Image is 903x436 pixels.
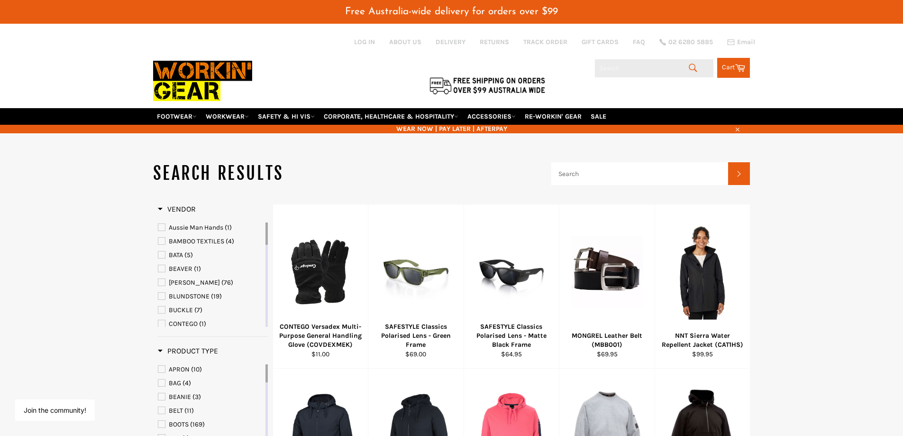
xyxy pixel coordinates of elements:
[158,419,264,430] a: BOOTS
[226,237,234,245] span: (4)
[595,59,713,77] input: Search
[551,162,729,185] input: Search
[158,250,264,260] a: BATA
[158,204,196,213] span: Vendor
[566,331,649,350] div: MONGREL Leather Belt (MBB001)
[194,306,202,314] span: (7)
[158,378,264,389] a: BAG
[254,108,319,125] a: SAFETY & HI VIS
[464,108,520,125] a: ACCESSORIES
[158,392,264,402] a: BEANIE
[169,292,210,300] span: BLUNDSTONE
[633,37,645,46] a: FAQ
[158,204,196,214] h3: Vendor
[480,37,509,46] a: RETURNS
[587,108,610,125] a: SALE
[199,320,206,328] span: (1)
[158,346,218,355] span: Product Type
[169,407,183,415] span: BELT
[153,108,201,125] a: FOOTWEAR
[169,365,190,373] span: APRON
[158,319,264,329] a: CONTEGO
[464,204,559,369] a: SAFESTYLE Classics Polarised Lens - Matte Black FrameSAFESTYLE Classics Polarised Lens - Matte Bl...
[192,393,201,401] span: (3)
[158,236,264,247] a: BAMBOO TEXTILES
[169,320,198,328] span: CONTEGO
[389,37,421,46] a: ABOUT US
[169,223,223,232] span: Aussie Man Hands
[559,204,655,369] a: MONGREL Leather Belt (MBB001)MONGREL Leather Belt (MBB001)$69.95
[153,54,252,108] img: Workin Gear leaders in Workwear, Safety Boots, PPE, Uniforms. Australia's No.1 in Workwear
[169,278,220,287] span: [PERSON_NAME]
[158,364,264,375] a: APRON
[211,292,222,300] span: (19)
[169,265,192,273] span: BEAVER
[191,365,202,373] span: (10)
[668,39,713,46] span: 02 6280 5885
[273,204,368,369] a: CONTEGO Versadex Multi-Purpose General Handling Glove (COVDEXMEK)CONTEGO Versadex Multi-Purpose G...
[169,251,183,259] span: BATA
[169,379,181,387] span: BAG
[153,124,750,133] span: WEAR NOW | PAY LATER | AFTERPAY
[582,37,619,46] a: GIFT CARDS
[717,58,750,78] a: Cart
[158,291,264,302] a: BLUNDSTONE
[661,331,744,350] div: NNT Sierra Water Repellent Jacket (CAT1HS)
[158,223,264,233] a: Aussie Man Hands
[158,346,218,356] h3: Product Type
[190,420,205,428] span: (169)
[169,393,191,401] span: BEANIE
[523,37,567,46] a: TRACK ORDER
[345,7,558,17] span: Free Australia-wide delivery for orders over $99
[158,305,264,315] a: BUCKLE
[182,379,191,387] span: (4)
[169,420,189,428] span: BOOTS
[655,204,750,369] a: NNT Sierra Water Repellent Jacket (CAT1HS)NNT Sierra Water Repellent Jacket (CAT1HS)$99.95
[202,108,253,125] a: WORKWEAR
[320,108,462,125] a: CORPORATE, HEALTHCARE & HOSPITALITY
[169,306,193,314] span: BUCKLE
[436,37,465,46] a: DELIVERY
[24,406,86,414] button: Join the community!
[158,264,264,274] a: BEAVER
[153,162,551,186] h1: Search results
[221,278,233,287] span: (76)
[184,251,193,259] span: (5)
[521,108,585,125] a: RE-WORKIN' GEAR
[428,75,547,95] img: Flat $9.95 shipping Australia wide
[194,265,201,273] span: (1)
[737,39,755,46] span: Email
[368,204,464,369] a: SAFESTYLE Classics Polarised Lens - Green FrameSAFESTYLE Classics Polarised Lens - Green Frame$69.00
[184,407,194,415] span: (11)
[470,322,553,350] div: SAFESTYLE Classics Polarised Lens - Matte Black Frame
[169,237,224,245] span: BAMBOO TEXTILES
[225,223,232,232] span: (1)
[279,322,362,350] div: CONTEGO Versadex Multi-Purpose General Handling Glove (COVDEXMEK)
[158,406,264,416] a: BELT
[727,38,755,46] a: Email
[659,39,713,46] a: 02 6280 5885
[374,322,458,350] div: SAFESTYLE Classics Polarised Lens - Green Frame
[158,278,264,288] a: BISLEY
[354,38,375,46] a: Log in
